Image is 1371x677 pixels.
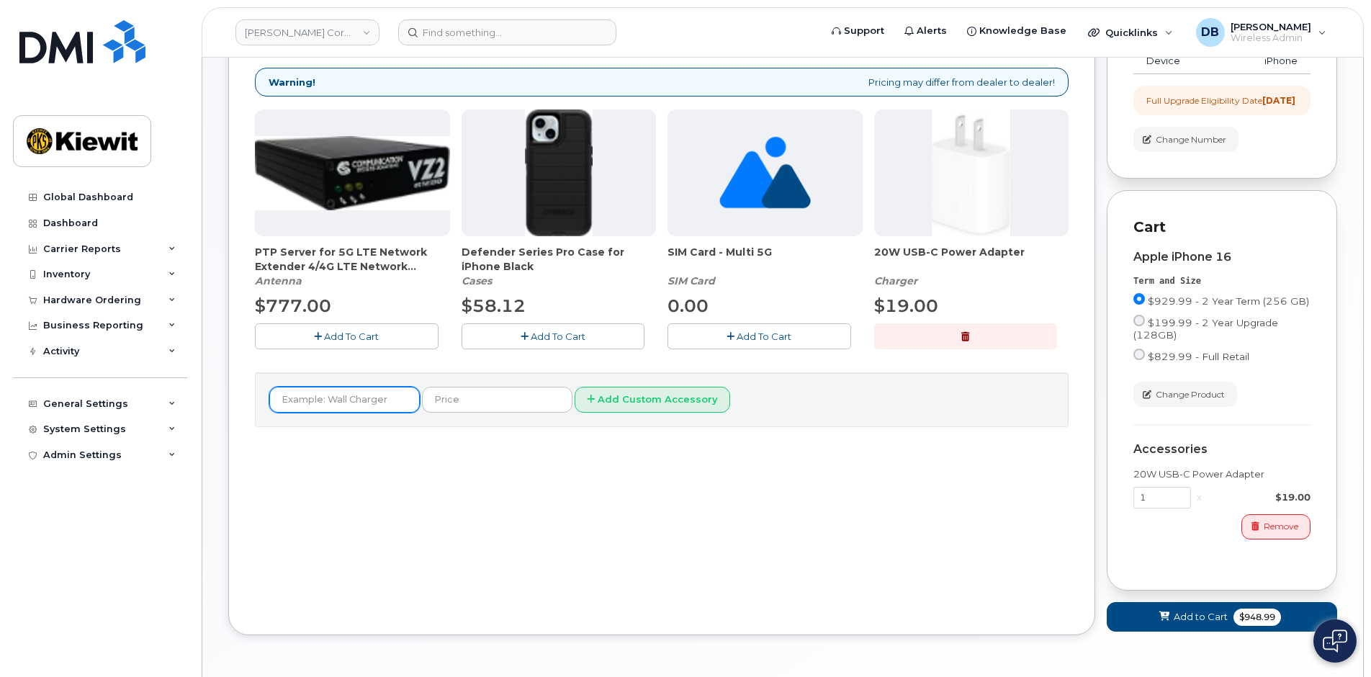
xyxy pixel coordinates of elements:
[1146,94,1295,107] div: Full Upgrade Eligibility Date
[932,109,1010,236] img: apple20w.jpg
[255,274,302,287] em: Antenna
[1231,21,1311,32] span: [PERSON_NAME]
[462,245,657,274] span: Defender Series Pro Case for iPhone Black
[398,19,616,45] input: Find something...
[874,274,917,287] em: Charger
[462,274,492,287] em: Cases
[1191,490,1208,504] div: x
[462,295,526,316] span: $58.12
[667,295,709,316] span: 0.00
[269,76,315,89] strong: Warning!
[1133,275,1311,287] div: Term and Size
[844,24,884,38] span: Support
[1156,133,1226,146] span: Change Number
[525,109,593,236] img: defenderiphone14.png
[957,17,1076,45] a: Knowledge Base
[1107,602,1337,632] button: Add to Cart $948.99
[1323,629,1347,653] img: Open chat
[462,245,657,288] div: Defender Series Pro Case for iPhone Black
[1186,18,1336,47] div: Daniel Buffington
[1133,217,1311,238] p: Cart
[1233,609,1281,626] span: $948.99
[324,331,379,342] span: Add To Cart
[1133,293,1145,305] input: $929.99 - 2 Year Term (256 GB)
[575,387,730,413] button: Add Custom Accessory
[255,245,450,274] span: PTP Server for 5G LTE Network Extender 4/4G LTE Network Extender 3
[1105,27,1158,38] span: Quicklinks
[667,245,863,274] span: SIM Card - Multi 5G
[737,331,791,342] span: Add To Cart
[1156,388,1225,401] span: Change Product
[255,323,439,349] button: Add To Cart
[874,295,938,316] span: $19.00
[1133,467,1311,481] div: 20W USB-C Power Adapter
[719,109,811,236] img: no_image_found-2caef05468ed5679b831cfe6fc140e25e0c280774317ffc20a367ab7fd17291e.png
[1133,251,1311,264] div: Apple iPhone 16
[1174,610,1228,624] span: Add to Cart
[235,19,379,45] a: Kiewit Corporation
[874,245,1069,288] div: 20W USB-C Power Adapter
[1201,24,1219,41] span: DB
[874,245,1069,274] span: 20W USB-C Power Adapter
[255,136,450,210] img: Casa_Sysem.png
[1133,48,1198,74] td: Device
[1208,490,1311,504] div: $19.00
[1078,18,1183,47] div: Quicklinks
[917,24,947,38] span: Alerts
[255,68,1069,97] div: Pricing may differ from dealer to dealer!
[422,387,572,413] input: Price
[1133,349,1145,360] input: $829.99 - Full Retail
[1133,315,1145,326] input: $199.99 - 2 Year Upgrade (128GB)
[531,331,585,342] span: Add To Cart
[1133,382,1237,407] button: Change Product
[1198,48,1311,74] td: iPhone
[462,323,645,349] button: Add To Cart
[255,245,450,288] div: PTP Server for 5G LTE Network Extender 4/4G LTE Network Extender 3
[255,295,331,316] span: $777.00
[1133,443,1311,456] div: Accessories
[1231,32,1311,44] span: Wireless Admin
[1264,520,1298,533] span: Remove
[269,387,420,413] input: Example: Wall Charger
[667,323,851,349] button: Add To Cart
[667,274,715,287] em: SIM Card
[1148,351,1249,362] span: $829.99 - Full Retail
[1262,95,1295,106] strong: [DATE]
[1148,295,1309,307] span: $929.99 - 2 Year Term (256 GB)
[667,245,863,288] div: SIM Card - Multi 5G
[1241,514,1311,539] button: Remove
[1133,127,1239,152] button: Change Number
[979,24,1066,38] span: Knowledge Base
[894,17,957,45] a: Alerts
[1133,317,1278,341] span: $199.99 - 2 Year Upgrade (128GB)
[822,17,894,45] a: Support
